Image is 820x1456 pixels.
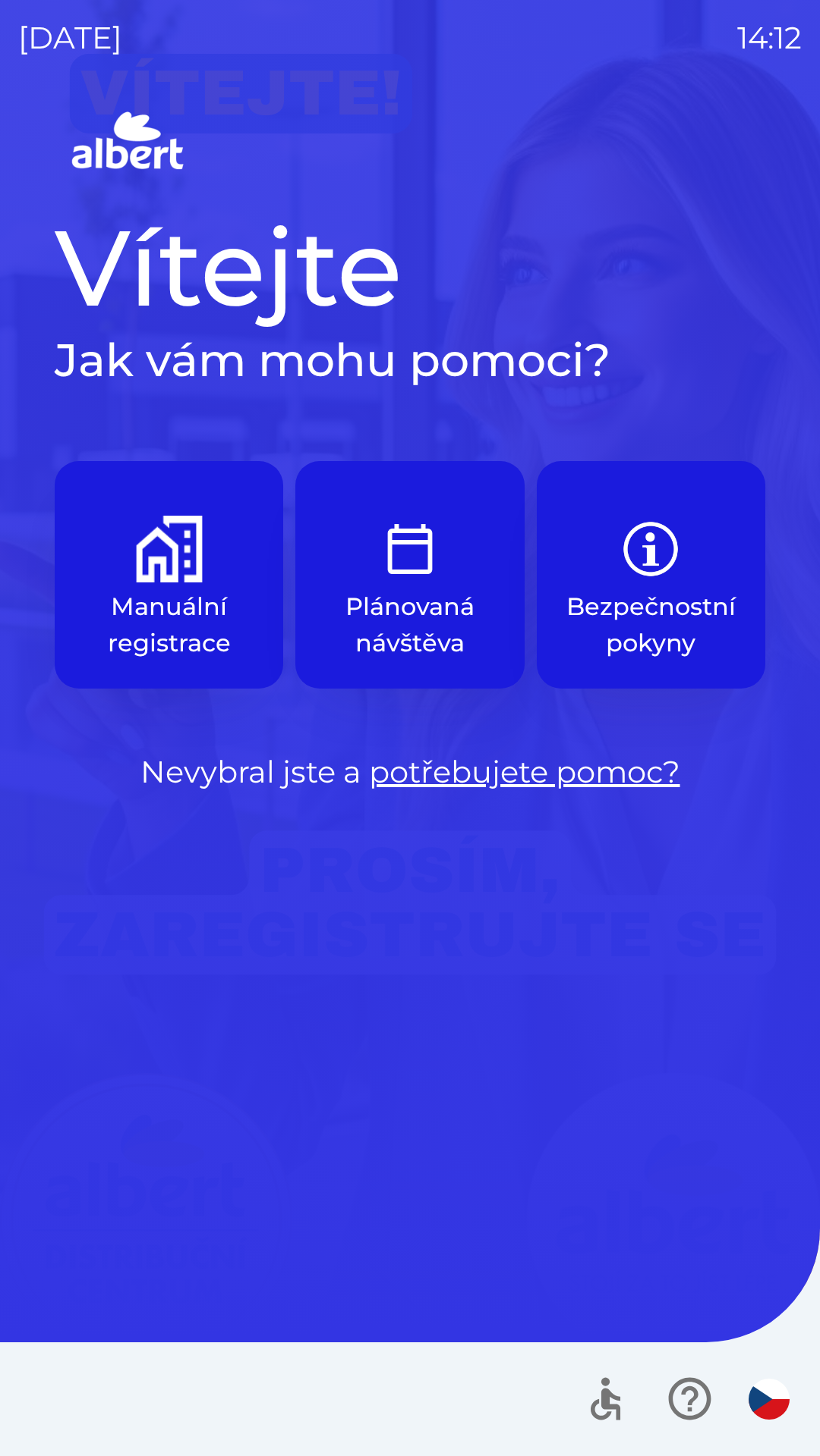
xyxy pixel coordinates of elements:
[537,461,765,689] button: Bezpečnostní pokyny
[737,15,802,61] p: 14:12
[369,753,680,790] a: potřebujete pomoc?
[617,516,684,582] img: b85e123a-dd5f-4e82-bd26-90b222bbbbcf.png
[749,1379,790,1420] img: cs flag
[566,588,736,661] p: Bezpečnostní pokyny
[55,461,283,689] button: Manuální registrace
[377,516,443,582] img: e9efe3d3-6003-445a-8475-3fd9a2e5368f.png
[18,15,122,61] p: [DATE]
[295,461,524,689] button: Plánovaná návštěva
[332,588,487,661] p: Plánovaná návštěva
[55,203,765,332] h1: Vítejte
[136,516,203,582] img: d73f94ca-8ab6-4a86-aa04-b3561b69ae4e.png
[55,106,765,179] img: Logo
[91,588,247,661] p: Manuální registrace
[55,332,765,388] h2: Jak vám mohu pomoci?
[55,749,765,795] p: Nevybral jste a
